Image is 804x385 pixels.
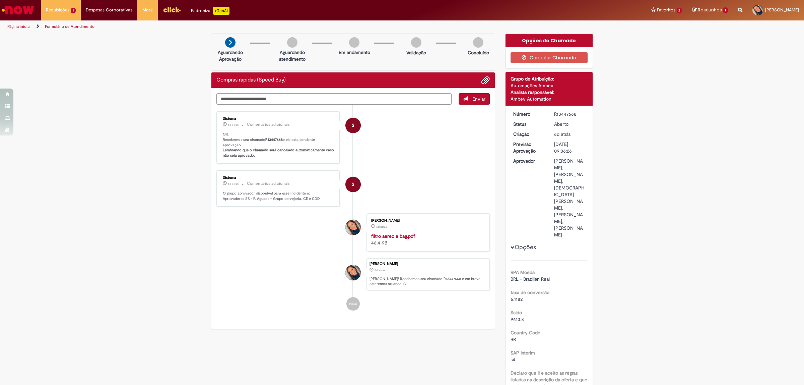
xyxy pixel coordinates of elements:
[228,182,239,186] span: 6d atrás
[225,37,236,48] img: arrow-next.png
[247,181,290,186] small: Comentários adicionais
[554,131,571,137] span: 6d atrás
[508,141,549,154] dt: Previsão Aprovação
[371,219,483,223] div: [PERSON_NAME]
[511,330,540,336] b: Country Code
[472,96,485,102] span: Enviar
[223,132,334,158] p: Olá! Recebemos seu chamado e ele esta pendente aprovação.
[554,141,585,154] div: [DATE] 09:06:26
[46,7,69,13] span: Requisições
[45,24,94,29] a: Formulário de Atendimento
[508,131,549,137] dt: Criação
[511,316,524,322] span: 9613.8
[473,37,483,48] img: img-circle-grey.png
[481,76,490,85] button: Adicionar anexos
[228,123,239,127] time: 26/08/2025 11:06:38
[345,265,361,280] div: Vitoria Fernanda Pereira
[7,24,30,29] a: Página inicial
[371,233,415,239] a: filtro aereo e bag.pdf
[554,111,585,117] div: R13447668
[345,177,361,192] div: System
[511,269,535,275] b: RPA Moeda
[349,37,359,48] img: img-circle-grey.png
[191,7,229,15] div: Padroniza
[345,220,361,235] div: Vitoria Fernanda Pereira
[228,123,239,127] span: 6d atrás
[247,122,290,127] small: Comentários adicionais
[511,289,549,295] b: taxa de conversão
[554,131,585,137] div: 26/08/2025 11:06:26
[352,117,354,133] span: S
[459,93,490,105] button: Enviar
[216,258,490,290] li: Vitoria Fernanda Pereira
[375,268,385,272] span: 6d atrás
[216,77,286,83] h2: Compras rápidas (Speed Buy) Histórico de tíquete
[371,233,483,246] div: 46.4 KB
[657,7,675,13] span: Favoritos
[352,176,354,192] span: S
[411,37,421,48] img: img-circle-grey.png
[511,75,588,82] div: Grupo de Atribuição:
[265,137,283,142] b: R13447668
[216,105,490,317] ul: Histórico de tíquete
[511,82,588,89] div: Automações Ambev
[554,121,585,127] div: Aberto
[370,276,486,287] p: [PERSON_NAME]! Recebemos seu chamado R13447668 e em breve estaremos atuando.
[511,89,588,96] div: Analista responsável:
[223,176,334,180] div: Sistema
[375,268,385,272] time: 26/08/2025 11:06:26
[511,356,515,363] span: s4
[214,49,247,62] p: Aguardando Aprovação
[370,262,486,266] div: [PERSON_NAME]
[508,158,549,164] dt: Aprovador
[511,96,588,102] div: Ambev Automation
[511,296,523,302] span: 6.1182
[698,7,722,13] span: Rascunhos
[223,191,334,201] p: O grupo aprovador disponível para esse incidente é: Aprovadores SB - F. Agudos - Grupo cervejaria...
[468,49,489,56] p: Concluído
[345,118,361,133] div: System
[511,276,550,282] span: BRL - Brazilian Real
[1,3,35,17] img: ServiceNow
[511,310,522,316] b: Saldo
[511,350,535,356] b: SAP Interim
[511,52,588,63] button: Cancelar Chamado
[765,7,799,13] span: [PERSON_NAME]
[287,37,297,48] img: img-circle-grey.png
[276,49,309,62] p: Aguardando atendimento
[223,148,335,158] b: Lembrando que o chamado será cancelado automaticamente caso não seja aprovado.
[163,5,181,15] img: click_logo_yellow_360x200.png
[508,111,549,117] dt: Número
[508,121,549,127] dt: Status
[554,131,571,137] time: 26/08/2025 11:06:26
[213,7,229,15] p: +GenAi
[228,182,239,186] time: 26/08/2025 11:06:35
[216,93,452,105] textarea: Digite sua mensagem aqui...
[71,8,76,13] span: 1
[339,49,370,56] p: Em andamento
[554,158,585,238] div: [PERSON_NAME], [PERSON_NAME], [DEMOGRAPHIC_DATA] [PERSON_NAME], [PERSON_NAME], [PERSON_NAME]
[677,8,682,13] span: 2
[5,20,531,33] ul: Trilhas de página
[142,7,153,13] span: More
[506,34,593,47] div: Opções do Chamado
[723,7,728,13] span: 1
[376,225,387,229] span: 6d atrás
[406,49,426,56] p: Validação
[511,336,516,342] span: BR
[223,117,334,121] div: Sistema
[692,7,728,13] a: Rascunhos
[86,7,132,13] span: Despesas Corporativas
[376,225,387,229] time: 26/08/2025 11:05:51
